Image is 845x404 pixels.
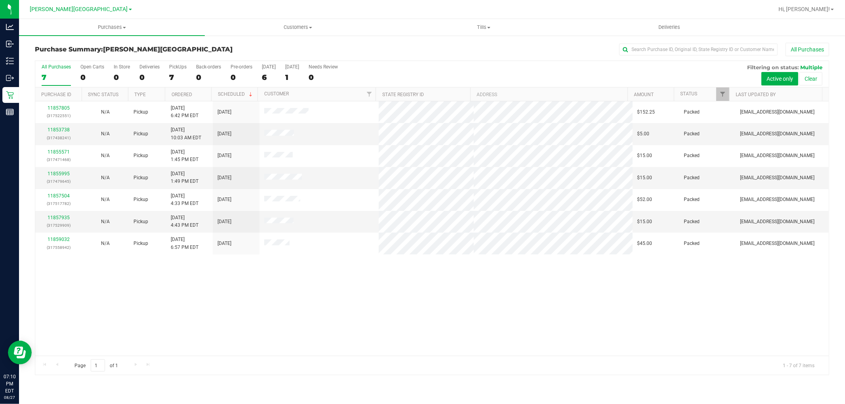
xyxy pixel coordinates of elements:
[217,240,231,247] span: [DATE]
[48,149,70,155] a: 11855571
[169,73,187,82] div: 7
[217,152,231,159] span: [DATE]
[101,218,110,226] button: N/A
[171,214,198,229] span: [DATE] 4:43 PM EDT
[684,130,700,138] span: Packed
[684,196,700,203] span: Packed
[217,196,231,203] span: [DATE]
[40,178,77,185] p: (317479645)
[309,73,338,82] div: 0
[362,87,376,101] a: Filter
[637,240,652,247] span: $45.00
[35,46,299,53] h3: Purchase Summary:
[799,72,822,85] button: Clear
[101,130,110,138] button: N/A
[101,197,110,202] span: Not Applicable
[88,92,118,97] a: Sync Status
[231,64,252,70] div: Pre-orders
[80,64,104,70] div: Open Carts
[40,222,77,229] p: (317529909)
[6,23,14,31] inline-svg: Analytics
[740,130,814,138] span: [EMAIL_ADDRESS][DOMAIN_NAME]
[736,92,776,97] a: Last Updated By
[684,174,700,182] span: Packed
[169,64,187,70] div: PickUps
[101,241,110,246] span: Not Applicable
[634,92,654,97] a: Amount
[684,240,700,247] span: Packed
[101,152,110,159] button: N/A
[48,193,70,199] a: 11857504
[285,64,299,70] div: [DATE]
[139,73,160,82] div: 0
[91,359,105,372] input: 1
[139,64,160,70] div: Deliveries
[80,73,104,82] div: 0
[205,24,390,31] span: Customers
[619,44,778,55] input: Search Purchase ID, Original ID, State Registry ID or Customer Name...
[171,148,198,163] span: [DATE] 1:45 PM EDT
[740,152,814,159] span: [EMAIL_ADDRESS][DOMAIN_NAME]
[637,196,652,203] span: $52.00
[740,174,814,182] span: [EMAIL_ADDRESS][DOMAIN_NAME]
[217,218,231,226] span: [DATE]
[101,240,110,247] button: N/A
[684,108,700,116] span: Packed
[382,92,424,97] a: State Registry ID
[648,24,691,31] span: Deliveries
[778,6,830,12] span: Hi, [PERSON_NAME]!
[40,156,77,163] p: (317471468)
[48,215,70,220] a: 11857935
[42,64,71,70] div: All Purchases
[101,131,110,137] span: Not Applicable
[740,108,814,116] span: [EMAIL_ADDRESS][DOMAIN_NAME]
[19,19,205,36] a: Purchases
[171,236,198,251] span: [DATE] 6:57 PM EDT
[740,218,814,226] span: [EMAIL_ADDRESS][DOMAIN_NAME]
[4,373,15,395] p: 07:10 PM EDT
[262,64,276,70] div: [DATE]
[262,73,276,82] div: 6
[172,92,192,97] a: Ordered
[114,64,130,70] div: In Store
[217,108,231,116] span: [DATE]
[41,92,71,97] a: Purchase ID
[637,108,655,116] span: $152.25
[134,240,148,247] span: Pickup
[218,91,254,97] a: Scheduled
[6,74,14,82] inline-svg: Outbound
[196,73,221,82] div: 0
[48,127,70,133] a: 11853738
[196,64,221,70] div: Back-orders
[101,109,110,115] span: Not Applicable
[40,134,77,142] p: (317438241)
[171,170,198,185] span: [DATE] 1:49 PM EDT
[684,218,700,226] span: Packed
[576,19,762,36] a: Deliveries
[19,24,205,31] span: Purchases
[134,152,148,159] span: Pickup
[6,108,14,116] inline-svg: Reports
[134,108,148,116] span: Pickup
[171,126,201,141] span: [DATE] 10:03 AM EDT
[40,200,77,207] p: (317517782)
[101,174,110,182] button: N/A
[48,237,70,242] a: 11859032
[101,153,110,158] span: Not Applicable
[391,19,576,36] a: Tills
[40,244,77,251] p: (317558942)
[101,219,110,224] span: Not Applicable
[786,43,829,56] button: All Purchases
[716,87,729,101] a: Filter
[637,130,650,138] span: $5.00
[470,87,628,101] th: Address
[264,91,289,97] a: Customer
[8,341,32,364] iframe: Resource center
[637,174,652,182] span: $15.00
[42,73,71,82] div: 7
[747,64,799,70] span: Filtering on status:
[134,130,148,138] span: Pickup
[134,92,146,97] a: Type
[6,40,14,48] inline-svg: Inbound
[68,359,125,372] span: Page of 1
